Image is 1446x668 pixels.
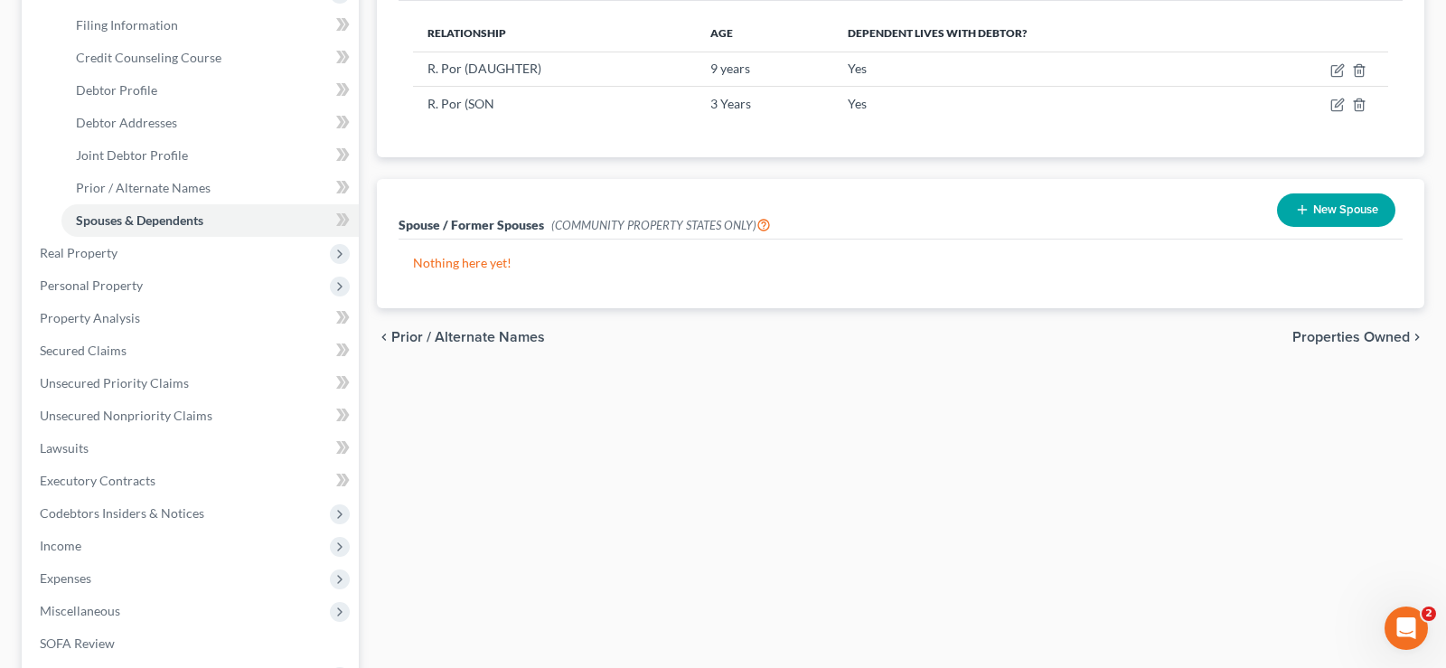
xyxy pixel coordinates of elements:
a: Prior / Alternate Names [61,172,359,204]
span: Spouse / Former Spouses [399,217,544,232]
a: Credit Counseling Course [61,42,359,74]
span: Filing Information [76,17,178,33]
span: Expenses [40,570,91,586]
span: Credit Counseling Course [76,50,221,65]
a: Unsecured Priority Claims [25,367,359,400]
a: Debtor Addresses [61,107,359,139]
span: Lawsuits [40,440,89,456]
span: Personal Property [40,278,143,293]
i: chevron_left [377,330,391,344]
td: 3 Years [696,87,833,121]
th: Dependent lives with debtor? [833,15,1244,52]
a: Lawsuits [25,432,359,465]
span: Secured Claims [40,343,127,358]
span: Joint Debtor Profile [76,147,188,163]
a: Property Analysis [25,302,359,334]
td: 9 years [696,52,833,86]
span: Miscellaneous [40,603,120,618]
td: R. Por (SON [413,87,696,121]
span: Spouses & Dependents [76,212,203,228]
button: New Spouse [1277,193,1395,227]
a: Spouses & Dependents [61,204,359,237]
iframe: Intercom live chat [1385,607,1428,650]
span: Real Property [40,245,117,260]
span: Unsecured Nonpriority Claims [40,408,212,423]
th: Age [696,15,833,52]
td: Yes [833,52,1244,86]
span: Prior / Alternate Names [76,180,211,195]
td: Yes [833,87,1244,121]
a: Secured Claims [25,334,359,367]
span: Debtor Addresses [76,115,177,130]
span: Executory Contracts [40,473,155,488]
span: Prior / Alternate Names [391,330,545,344]
a: Executory Contracts [25,465,359,497]
span: (COMMUNITY PROPERTY STATES ONLY) [551,218,771,232]
span: SOFA Review [40,635,115,651]
button: Properties Owned chevron_right [1292,330,1424,344]
span: Properties Owned [1292,330,1410,344]
td: R. Por (DAUGHTER) [413,52,696,86]
span: 2 [1422,607,1436,621]
span: Income [40,538,81,553]
span: Unsecured Priority Claims [40,375,189,390]
a: Unsecured Nonpriority Claims [25,400,359,432]
a: Filing Information [61,9,359,42]
span: Debtor Profile [76,82,157,98]
th: Relationship [413,15,696,52]
p: Nothing here yet! [413,254,1388,272]
a: SOFA Review [25,627,359,660]
span: Property Analysis [40,310,140,325]
button: chevron_left Prior / Alternate Names [377,330,545,344]
a: Debtor Profile [61,74,359,107]
span: Codebtors Insiders & Notices [40,505,204,521]
a: Joint Debtor Profile [61,139,359,172]
i: chevron_right [1410,330,1424,344]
